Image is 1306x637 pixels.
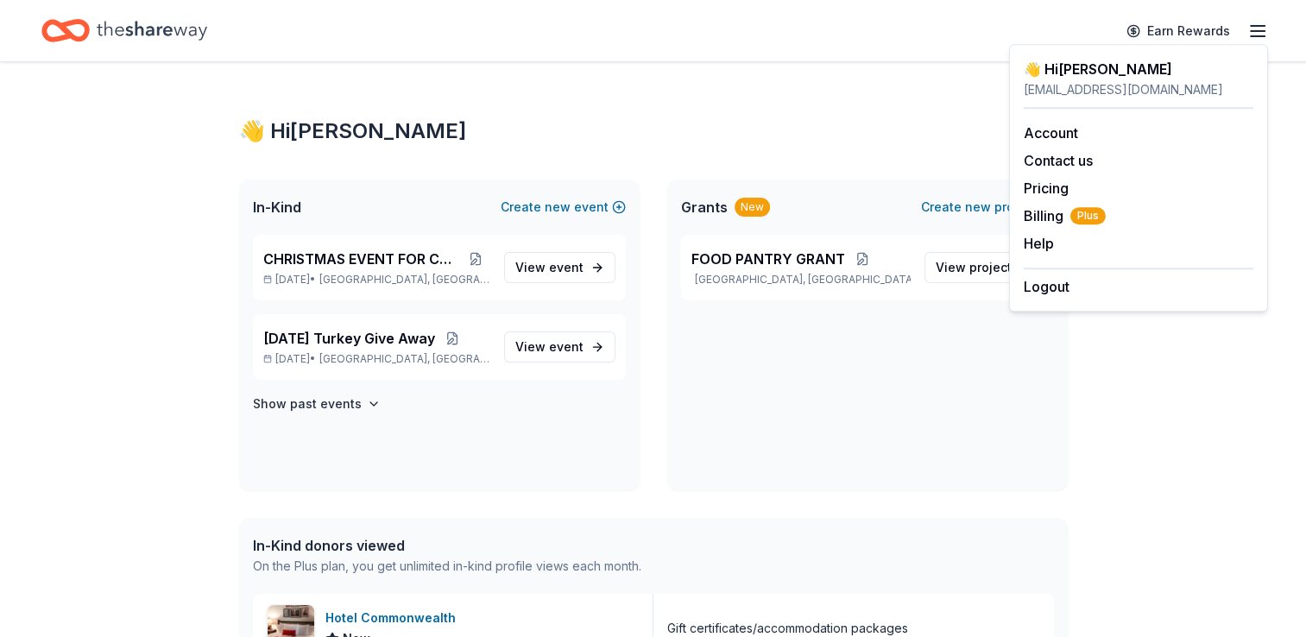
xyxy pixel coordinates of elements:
[263,352,490,366] p: [DATE] •
[1024,233,1054,254] button: Help
[239,117,1068,145] div: 👋 Hi [PERSON_NAME]
[1024,205,1106,226] button: BillingPlus
[965,197,991,218] span: new
[504,252,615,283] a: View event
[501,197,626,218] button: Createnewevent
[515,257,584,278] span: View
[253,556,641,577] div: On the Plus plan, you get unlimited in-kind profile views each month.
[1024,180,1069,197] a: Pricing
[253,197,301,218] span: In-Kind
[253,394,362,414] h4: Show past events
[319,352,489,366] span: [GEOGRAPHIC_DATA], [GEOGRAPHIC_DATA]
[41,10,207,51] a: Home
[1070,207,1106,224] span: Plus
[1024,276,1069,297] button: Logout
[549,339,584,354] span: event
[319,273,489,287] span: [GEOGRAPHIC_DATA], [GEOGRAPHIC_DATA]
[1116,16,1240,47] a: Earn Rewards
[1024,59,1253,79] div: 👋 Hi [PERSON_NAME]
[691,273,911,287] p: [GEOGRAPHIC_DATA], [GEOGRAPHIC_DATA]
[253,394,381,414] button: Show past events
[921,197,1054,218] button: Createnewproject
[263,273,490,287] p: [DATE] •
[1024,150,1093,171] button: Contact us
[735,198,770,217] div: New
[1024,79,1253,100] div: [EMAIL_ADDRESS][DOMAIN_NAME]
[504,331,615,363] a: View event
[969,260,1012,274] span: project
[515,337,584,357] span: View
[263,249,461,269] span: CHRISTMAS EVENT FOR CHILDREN
[263,328,435,349] span: [DATE] Turkey Give Away
[549,260,584,274] span: event
[545,197,571,218] span: new
[924,252,1044,283] a: View project
[691,249,845,269] span: FOOD PANTRY GRANT
[253,535,641,556] div: In-Kind donors viewed
[1024,205,1106,226] span: Billing
[936,257,1012,278] span: View
[681,197,728,218] span: Grants
[1024,124,1078,142] a: Account
[325,608,463,628] div: Hotel Commonwealth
